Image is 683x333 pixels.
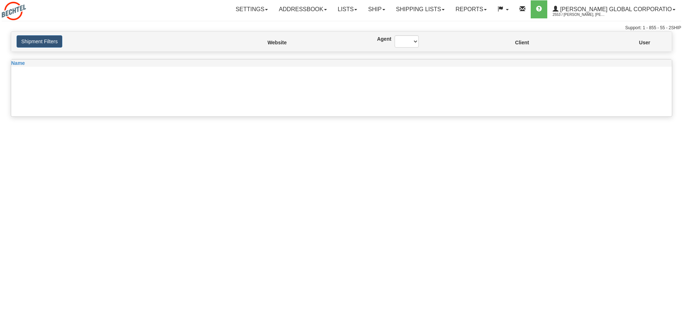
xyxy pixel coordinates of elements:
[2,2,26,20] img: logo2553.jpg
[2,25,681,31] div: Support: 1 - 855 - 55 - 2SHIP
[377,35,384,43] label: Agent
[17,35,62,48] button: Shipment Filters
[268,39,270,46] label: Website
[558,6,672,12] span: [PERSON_NAME] Global Corporatio
[332,0,363,18] a: Lists
[547,0,681,18] a: [PERSON_NAME] Global Corporatio 2553 / [PERSON_NAME], [PERSON_NAME]
[515,39,516,46] label: Client
[391,0,450,18] a: Shipping lists
[11,60,25,66] span: Name
[363,0,390,18] a: Ship
[230,0,273,18] a: Settings
[553,11,607,18] span: 2553 / [PERSON_NAME], [PERSON_NAME]
[273,0,332,18] a: Addressbook
[450,0,492,18] a: Reports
